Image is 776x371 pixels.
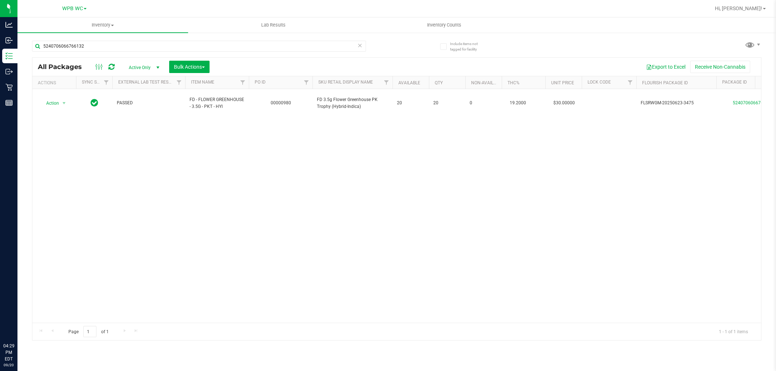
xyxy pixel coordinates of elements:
a: Sku Retail Display Name [318,80,373,85]
span: In Sync [91,98,98,108]
span: Include items not tagged for facility [450,41,486,52]
a: Lab Results [188,17,359,33]
a: Inventory Counts [359,17,529,33]
a: 5240706066766132 [733,100,773,105]
a: Inventory [17,17,188,33]
span: 20 [433,100,461,106]
iframe: Resource center [7,313,29,335]
inline-svg: Retail [5,84,13,91]
span: Clear [358,41,363,50]
span: 19.2000 [506,98,530,108]
a: Package ID [722,80,747,85]
a: External Lab Test Result [118,80,175,85]
span: Action [40,98,59,108]
a: Flourish Package ID [642,80,688,85]
a: PO ID [255,80,266,85]
span: Inventory [17,22,188,28]
span: Lab Results [251,22,295,28]
inline-svg: Inventory [5,52,13,60]
inline-svg: Analytics [5,21,13,28]
span: Page of 1 [62,326,115,337]
input: 1 [83,326,96,337]
inline-svg: Reports [5,99,13,106]
a: Lock Code [588,80,611,85]
a: Item Name [191,80,214,85]
span: $30.00000 [550,98,578,108]
span: FD 3.5g Flower Greenhouse PK Trophy (Hybrid-Indica) [317,96,388,110]
a: Unit Price [551,80,574,85]
span: FLSRWGM-20250623-3475 [641,100,712,106]
span: FD - FLOWER GREENHOUSE - 3.5G - PKT - HYI [190,96,244,110]
div: Actions [38,80,73,85]
a: Available [398,80,420,85]
span: PASSED [117,100,181,106]
p: 09/20 [3,362,14,368]
a: Filter [100,76,112,89]
input: Search Package ID, Item Name, SKU, Lot or Part Number... [32,41,366,52]
span: 0 [470,100,497,106]
a: Filter [173,76,185,89]
a: THC% [508,80,520,85]
span: Hi, [PERSON_NAME]! [715,5,762,11]
span: 20 [397,100,425,106]
p: 04:29 PM EDT [3,343,14,362]
span: All Packages [38,63,89,71]
a: Non-Available [471,80,504,85]
span: select [60,98,69,108]
button: Export to Excel [641,61,690,73]
a: Qty [435,80,443,85]
a: Filter [624,76,636,89]
inline-svg: Outbound [5,68,13,75]
button: Receive Non-Cannabis [690,61,750,73]
span: Bulk Actions [174,64,205,70]
inline-svg: Inbound [5,37,13,44]
span: Inventory Counts [417,22,471,28]
a: 00000980 [271,100,291,105]
a: Filter [301,76,313,89]
span: WPB WC [62,5,83,12]
a: Sync Status [82,80,110,85]
span: 1 - 1 of 1 items [713,326,754,337]
button: Bulk Actions [169,61,210,73]
a: Filter [381,76,393,89]
a: Filter [237,76,249,89]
